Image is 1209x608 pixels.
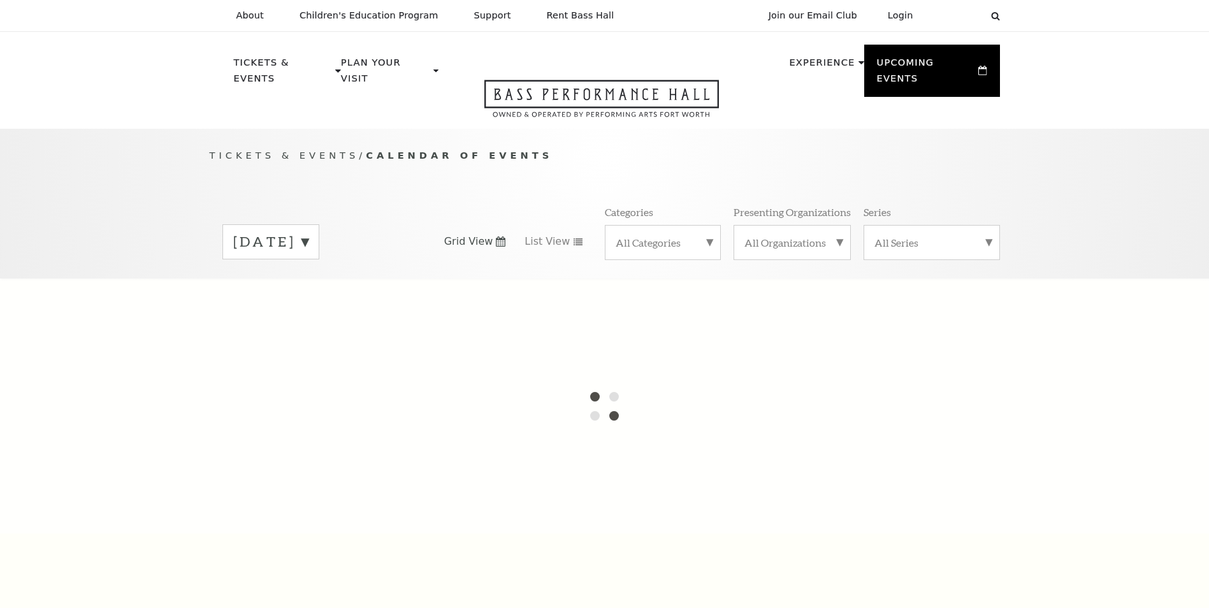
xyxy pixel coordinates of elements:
[210,150,359,161] span: Tickets & Events
[734,205,851,219] p: Presenting Organizations
[366,150,553,161] span: Calendar of Events
[877,55,976,94] p: Upcoming Events
[210,148,1000,164] p: /
[300,10,438,21] p: Children's Education Program
[744,236,840,249] label: All Organizations
[547,10,614,21] p: Rent Bass Hall
[934,10,979,22] select: Select:
[233,232,308,252] label: [DATE]
[234,55,333,94] p: Tickets & Events
[444,235,493,249] span: Grid View
[874,236,989,249] label: All Series
[605,205,653,219] p: Categories
[864,205,891,219] p: Series
[341,55,430,94] p: Plan Your Visit
[525,235,570,249] span: List View
[789,55,855,78] p: Experience
[236,10,264,21] p: About
[474,10,511,21] p: Support
[616,236,710,249] label: All Categories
